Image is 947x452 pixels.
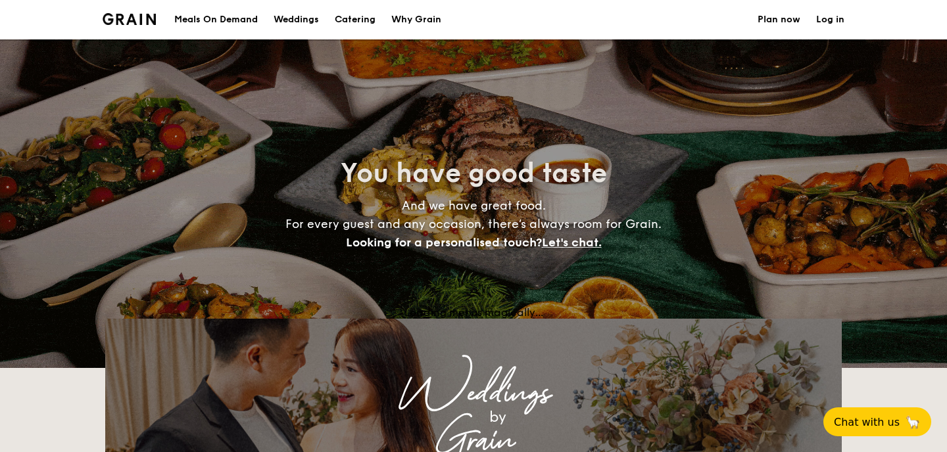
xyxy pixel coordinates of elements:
[103,13,156,25] img: Grain
[905,415,921,430] span: 🦙
[221,382,726,405] div: Weddings
[823,407,931,436] button: Chat with us🦙
[834,416,900,428] span: Chat with us
[542,235,602,250] span: Let's chat.
[270,405,726,429] div: by
[105,306,842,319] div: Loading menus magically...
[103,13,156,25] a: Logotype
